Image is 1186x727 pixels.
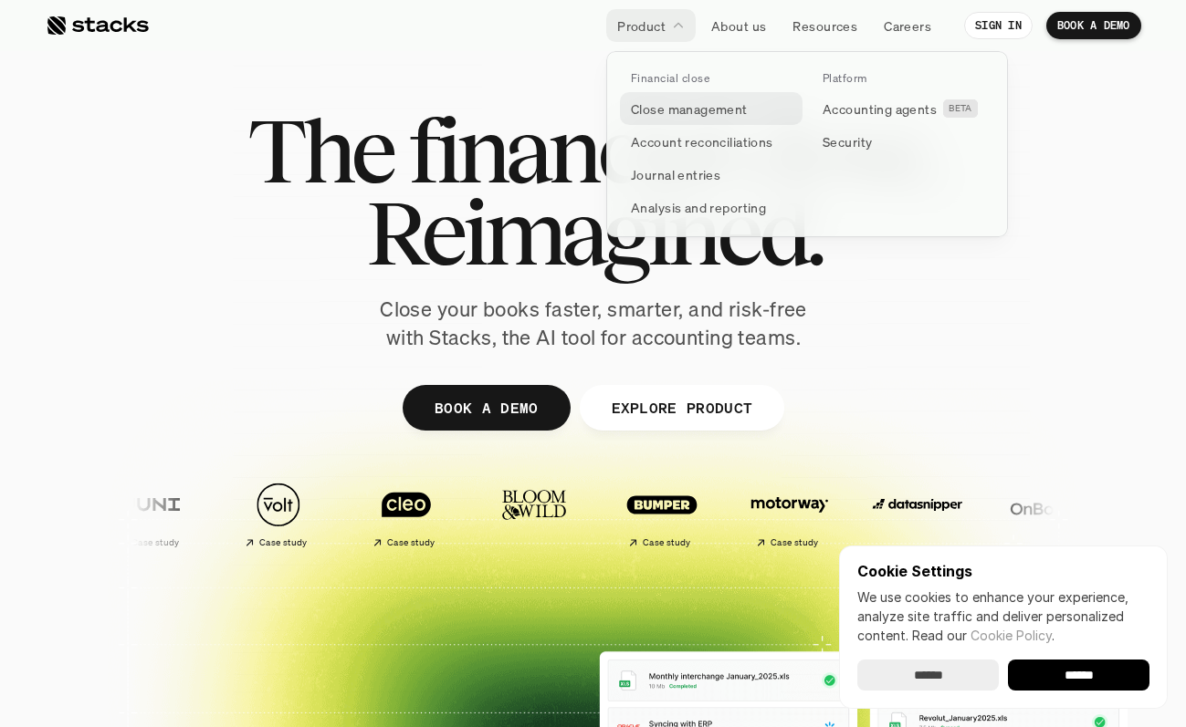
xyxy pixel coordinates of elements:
[964,12,1033,39] a: SIGN IN
[812,125,994,158] a: Security
[884,16,931,36] p: Careers
[873,9,942,42] a: Careers
[215,422,296,435] a: Privacy Policy
[1046,12,1141,39] a: BOOK A DEMO
[823,132,872,151] p: Security
[579,385,784,431] a: EXPLORE PRODUCT
[365,192,821,274] span: Reimagined.
[386,537,435,548] h2: Case study
[975,19,1022,32] p: SIGN IN
[402,385,570,431] a: BOOK A DEMO
[812,92,994,125] a: Accounting agentsBETA
[642,537,690,548] h2: Case study
[91,473,210,556] a: Case study
[347,473,466,556] a: Case study
[792,16,857,36] p: Resources
[700,9,777,42] a: About us
[617,16,666,36] p: Product
[408,109,723,192] span: financial
[631,72,709,85] p: Financial close
[711,16,766,36] p: About us
[258,537,307,548] h2: Case study
[620,158,803,191] a: Journal entries
[365,296,822,352] p: Close your books faster, smarter, and risk-free with Stacks, the AI tool for accounting teams.
[782,9,868,42] a: Resources
[770,537,818,548] h2: Case study
[611,394,752,421] p: EXPLORE PRODUCT
[219,473,338,556] a: Case study
[603,473,721,556] a: Case study
[631,132,773,151] p: Account reconciliations
[857,587,1149,645] p: We use cookies to enhance your experience, analyze site traffic and deliver personalized content.
[971,628,1052,643] a: Cookie Policy
[1057,19,1130,32] p: BOOK A DEMO
[912,628,1055,643] span: Read our .
[434,394,538,421] p: BOOK A DEMO
[131,537,179,548] h2: Case study
[631,99,748,119] p: Close management
[949,103,972,114] h2: BETA
[631,165,720,184] p: Journal entries
[247,109,393,192] span: The
[823,72,867,85] p: Platform
[823,99,937,119] p: Accounting agents
[620,125,803,158] a: Account reconciliations
[857,564,1149,578] p: Cookie Settings
[620,92,803,125] a: Close management
[730,473,849,556] a: Case study
[620,191,803,223] a: Analysis and reporting
[631,198,766,217] p: Analysis and reporting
